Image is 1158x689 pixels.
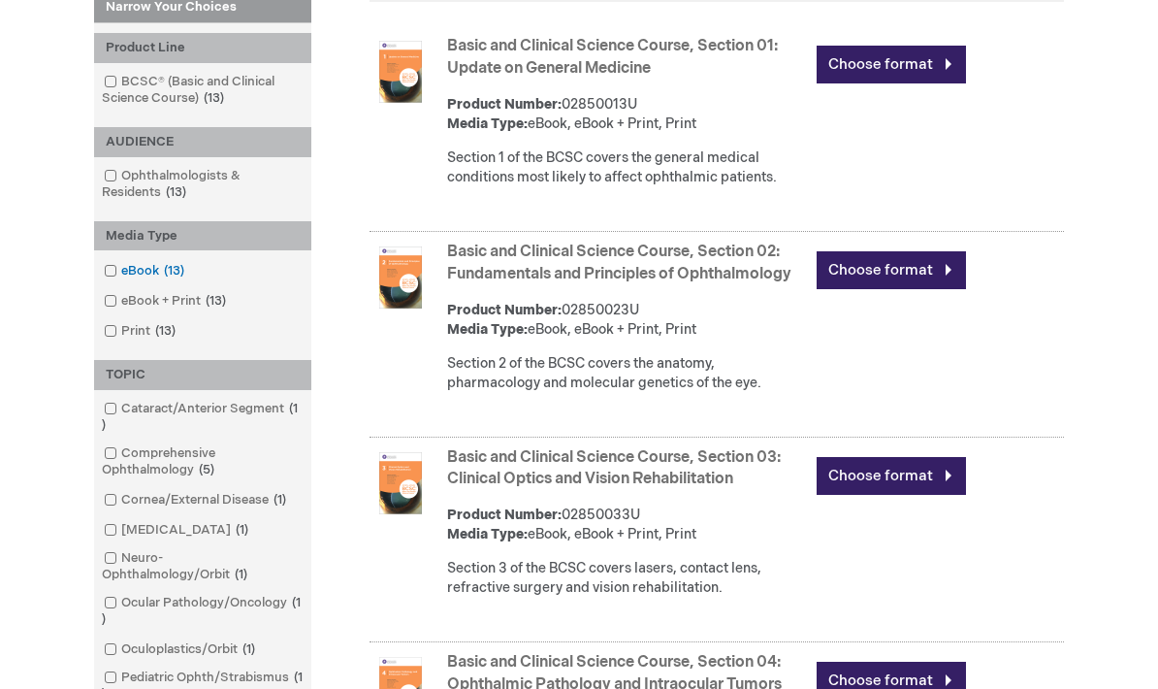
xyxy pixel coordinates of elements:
span: 13 [150,323,180,339]
a: eBook13 [99,262,192,280]
a: Print13 [99,322,183,341]
a: Basic and Clinical Science Course, Section 01: Update on General Medicine [447,37,778,78]
div: 02850013U eBook, eBook + Print, Print [447,95,807,134]
div: 02850023U eBook, eBook + Print, Print [447,301,807,340]
div: Product Line [94,33,311,63]
strong: Media Type: [447,321,528,338]
span: 1 [102,401,298,433]
div: Section 3 of the BCSC covers lasers, contact lens, refractive surgery and vision rehabilitation. [447,559,807,598]
div: 02850033U eBook, eBook + Print, Print [447,506,807,544]
a: eBook + Print13 [99,292,234,311]
span: 13 [199,90,229,106]
span: 1 [230,567,252,582]
a: Neuro-Ophthalmology/Orbit1 [99,549,306,584]
a: Choose format [817,251,966,289]
strong: Product Number: [447,302,562,318]
span: 5 [194,462,219,477]
a: [MEDICAL_DATA]1 [99,521,256,540]
span: 1 [269,492,291,508]
a: Cataract/Anterior Segment1 [99,400,306,435]
div: Media Type [94,221,311,251]
img: Basic and Clinical Science Course, Section 01: Update on General Medicine [370,41,432,103]
img: Basic and Clinical Science Course, Section 02: Fundamentals and Principles of Ophthalmology [370,246,432,309]
div: AUDIENCE [94,127,311,157]
div: Section 2 of the BCSC covers the anatomy, pharmacology and molecular genetics of the eye. [447,354,807,393]
div: Section 1 of the BCSC covers the general medical conditions most likely to affect ophthalmic pati... [447,148,807,187]
span: 1 [238,641,260,657]
a: Ocular Pathology/Oncology1 [99,594,306,629]
a: Comprehensive Ophthalmology5 [99,444,306,479]
strong: Product Number: [447,507,562,523]
a: Basic and Clinical Science Course, Section 02: Fundamentals and Principles of Ophthalmology [447,243,791,283]
span: 13 [201,293,231,309]
img: Basic and Clinical Science Course, Section 03: Clinical Optics and Vision Rehabilitation [370,452,432,514]
span: 13 [161,184,191,200]
strong: Media Type: [447,526,528,542]
a: Cornea/External Disease1 [99,491,294,509]
a: Oculoplastics/Orbit1 [99,640,263,659]
span: 1 [231,522,253,538]
span: 13 [159,263,189,279]
a: Choose format [817,46,966,83]
span: 1 [102,595,301,627]
a: Choose format [817,457,966,495]
a: Basic and Clinical Science Course, Section 03: Clinical Optics and Vision Rehabilitation [447,448,781,489]
strong: Media Type: [447,115,528,132]
a: BCSC® (Basic and Clinical Science Course)13 [99,73,306,108]
strong: Product Number: [447,96,562,113]
a: Ophthalmologists & Residents13 [99,167,306,202]
div: TOPIC [94,360,311,390]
